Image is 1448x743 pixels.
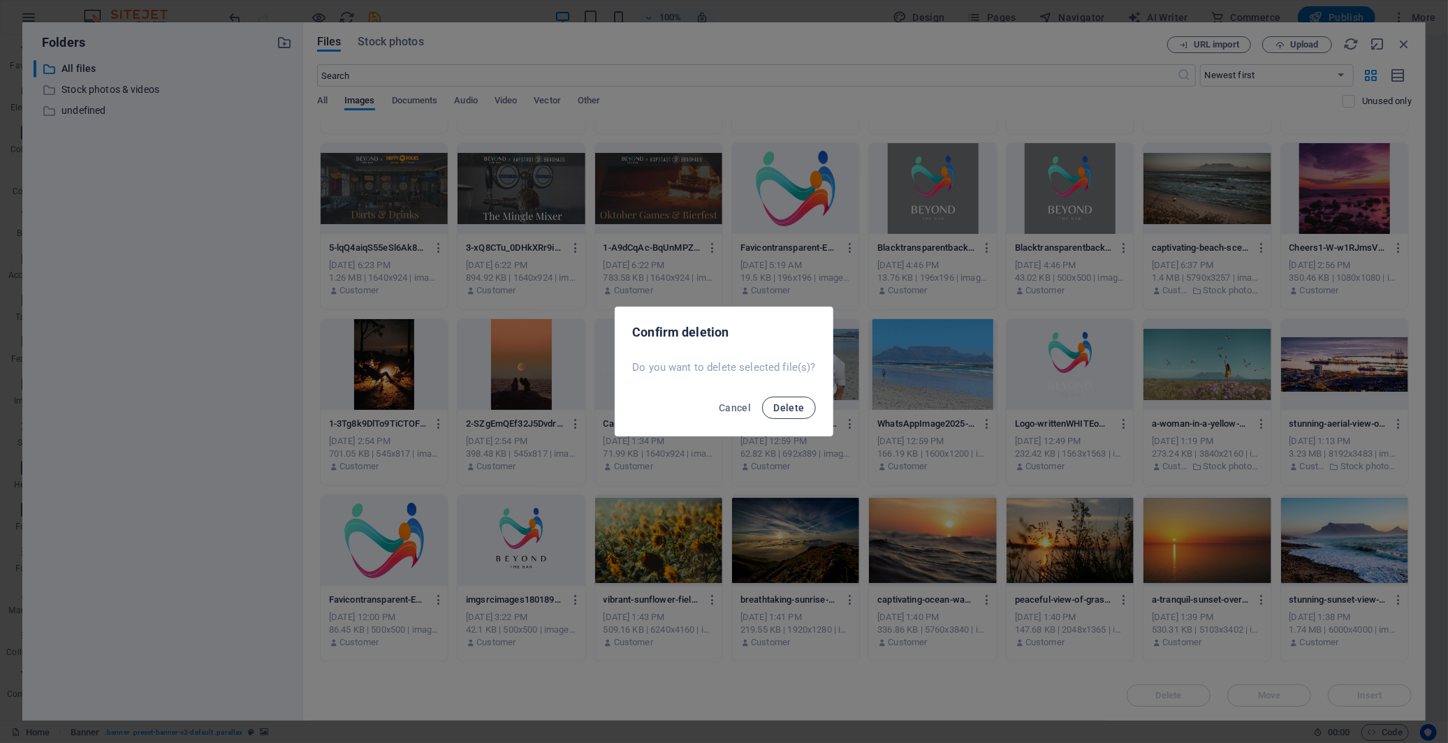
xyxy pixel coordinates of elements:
[762,397,815,419] button: Delete
[719,402,751,413] span: Cancel
[632,360,816,374] p: Do you want to delete selected file(s)?
[773,402,804,413] span: Delete
[632,324,816,341] h2: Confirm deletion
[713,397,756,419] button: Cancel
